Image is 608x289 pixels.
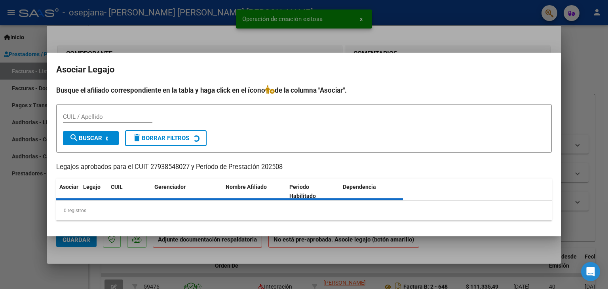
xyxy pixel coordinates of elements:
[108,179,151,205] datatable-header-cell: CUIL
[289,184,316,199] span: Periodo Habilitado
[83,184,101,190] span: Legajo
[226,184,267,190] span: Nombre Afiliado
[69,135,102,142] span: Buscar
[56,162,552,172] p: Legajos aprobados para el CUIT 27938548027 y Período de Prestación 202508
[56,62,552,77] h2: Asociar Legajo
[56,85,552,95] h4: Busque el afiliado correspondiente en la tabla y haga click en el ícono de la columna "Asociar".
[56,179,80,205] datatable-header-cell: Asociar
[111,184,123,190] span: CUIL
[154,184,186,190] span: Gerenciador
[125,130,207,146] button: Borrar Filtros
[343,184,376,190] span: Dependencia
[222,179,286,205] datatable-header-cell: Nombre Afiliado
[69,133,79,143] mat-icon: search
[132,133,142,143] mat-icon: delete
[581,262,600,281] div: Open Intercom Messenger
[132,135,189,142] span: Borrar Filtros
[151,179,222,205] datatable-header-cell: Gerenciador
[286,179,340,205] datatable-header-cell: Periodo Habilitado
[63,131,119,145] button: Buscar
[59,184,78,190] span: Asociar
[80,179,108,205] datatable-header-cell: Legajo
[340,179,403,205] datatable-header-cell: Dependencia
[56,201,552,221] div: 0 registros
